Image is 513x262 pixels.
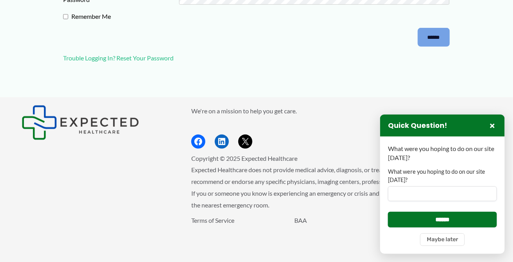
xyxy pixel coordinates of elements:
span: Expected Healthcare does not provide medical advice, diagnosis, or treatment. Expected Healthcare... [191,166,490,208]
a: BAA [294,217,307,224]
label: Remember Me [68,11,184,22]
label: What were you hoping to do on our site [DATE]? [388,168,497,184]
button: Maybe later [420,233,465,246]
p: We're on a mission to help you get care. [191,105,492,117]
aside: Footer Widget 1 [22,105,172,140]
a: Terms of Service [191,217,234,224]
a: Trouble Logging In? Reset Your Password [63,54,174,62]
button: Close [488,121,497,130]
aside: Footer Widget 3 [191,215,492,244]
p: What were you hoping to do on our site [DATE]? [388,144,497,162]
span: Copyright © 2025 Expected Healthcare [191,155,297,162]
img: Expected Healthcare Logo - side, dark font, small [22,105,139,140]
aside: Footer Widget 2 [191,105,492,149]
h3: Quick Question! [388,121,447,130]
